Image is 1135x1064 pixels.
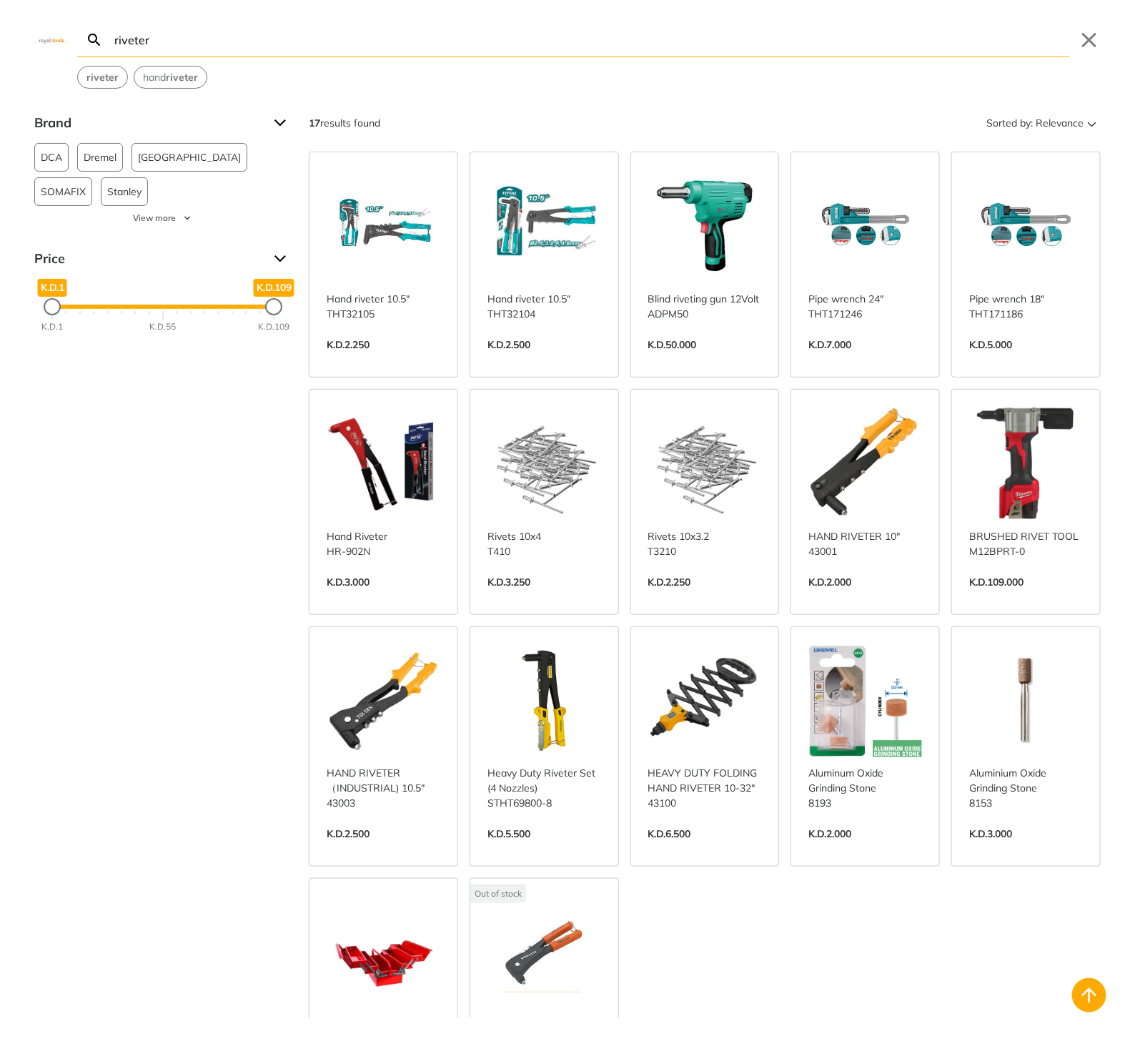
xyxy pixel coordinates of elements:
strong: riveter [166,71,198,84]
span: Relevance [1036,112,1084,134]
button: Back to top [1072,978,1106,1013]
button: [GEOGRAPHIC_DATA] [132,143,247,172]
strong: riveter [86,71,119,84]
span: [GEOGRAPHIC_DATA] [138,144,241,171]
span: Price [34,247,263,270]
span: Brand [34,112,263,134]
span: Dremel [84,144,117,171]
svg: Back to top [1078,984,1101,1007]
span: Stanley [107,178,142,205]
span: View more [133,212,176,225]
button: Dremel [77,143,123,172]
img: Close [34,36,69,43]
button: Select suggestion: riveter [78,66,127,88]
button: Select suggestion: hand riveter [134,66,207,88]
div: Suggestion: riveter [77,66,128,89]
span: SOMAFIX [41,178,86,205]
div: Out of stock [470,885,526,903]
strong: 17 [309,117,320,129]
svg: Sort [1084,114,1101,132]
input: Search… [111,23,1069,56]
div: K.D.109 [258,321,289,334]
button: View more [34,212,292,225]
div: K.D.55 [150,321,177,334]
span: hand [143,70,198,85]
button: Sorted by:Relevance Sort [983,112,1101,134]
div: Minimum Price [44,298,61,315]
svg: Search [86,31,103,49]
button: SOMAFIX [34,177,92,206]
div: K.D.1 [41,321,63,334]
button: Close [1078,29,1101,51]
div: Suggestion: hand riveter [134,66,207,89]
button: Stanley [101,177,148,206]
button: DCA [34,143,69,172]
div: results found [309,112,380,134]
span: DCA [41,144,62,171]
div: Maximum Price [265,298,282,315]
